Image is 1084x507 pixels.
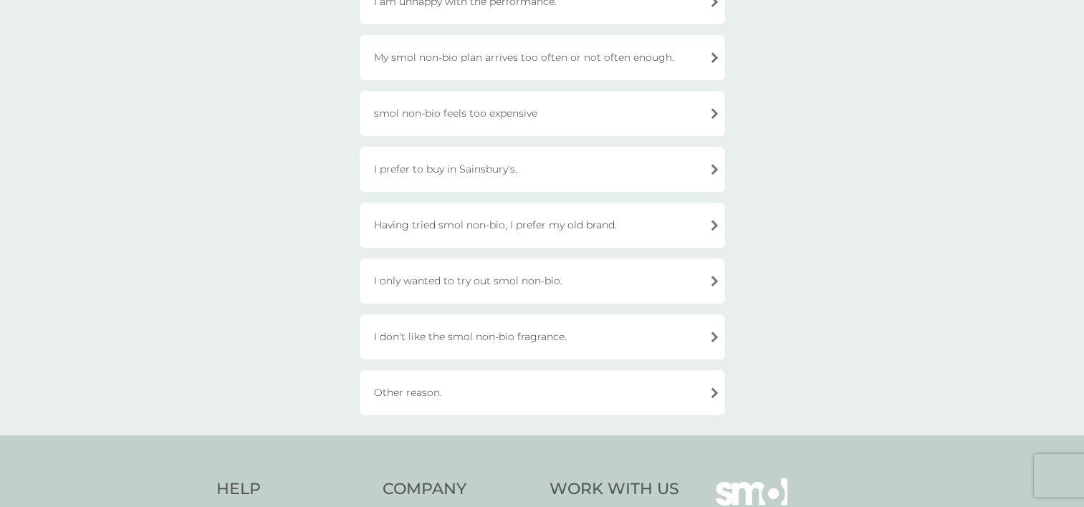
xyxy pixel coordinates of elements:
div: I don't like the smol non-bio fragrance. [360,314,725,359]
div: My smol non-bio plan arrives too often or not often enough. [360,35,725,80]
div: Having tried smol non-bio, I prefer my old brand. [360,203,725,248]
div: Other reason. [360,370,725,415]
div: I only wanted to try out smol non-bio. [360,259,725,304]
h4: Work With Us [550,478,679,501]
h4: Company [383,478,535,501]
div: smol non-bio feels too expensive [360,91,725,136]
h4: Help [216,478,369,501]
div: I prefer to buy in Sainsbury's. [360,147,725,192]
